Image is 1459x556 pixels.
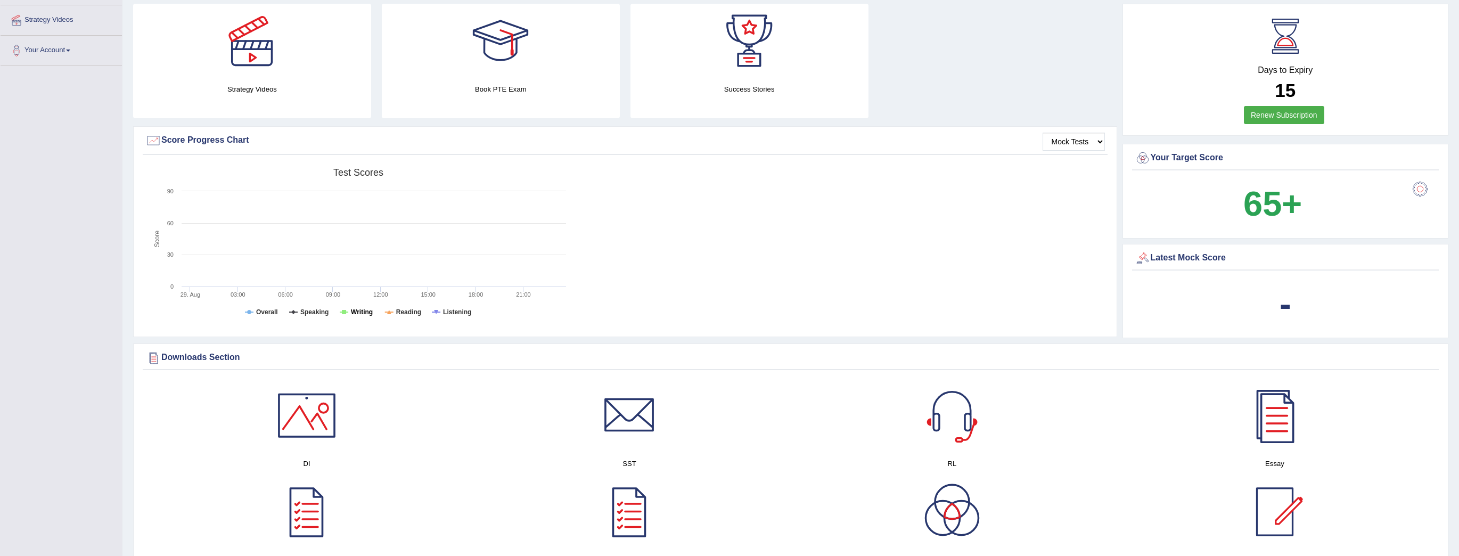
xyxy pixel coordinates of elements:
[167,251,174,258] text: 30
[231,291,245,298] text: 03:00
[1135,66,1437,75] h4: Days to Expiry
[630,84,868,95] h4: Success Stories
[1243,184,1302,223] b: 65+
[333,167,383,178] tspan: Test scores
[1119,458,1431,469] h4: Essay
[133,84,371,95] h4: Strategy Videos
[351,308,373,316] tspan: Writing
[278,291,293,298] text: 06:00
[473,458,785,469] h4: SST
[1,5,122,32] a: Strategy Videos
[373,291,388,298] text: 12:00
[516,291,531,298] text: 21:00
[167,188,174,194] text: 90
[153,231,161,248] tspan: Score
[396,308,421,316] tspan: Reading
[145,350,1436,366] div: Downloads Section
[300,308,329,316] tspan: Speaking
[1275,80,1296,101] b: 15
[1,36,122,62] a: Your Account
[1280,284,1291,323] b: -
[167,220,174,226] text: 60
[1135,150,1437,166] div: Your Target Score
[1244,106,1324,124] a: Renew Subscription
[1135,250,1437,266] div: Latest Mock Score
[796,458,1108,469] h4: RL
[256,308,278,316] tspan: Overall
[181,291,200,298] tspan: 29. Aug
[151,458,463,469] h4: DI
[382,84,620,95] h4: Book PTE Exam
[326,291,341,298] text: 09:00
[421,291,436,298] text: 15:00
[170,283,174,290] text: 0
[145,133,1105,149] div: Score Progress Chart
[443,308,471,316] tspan: Listening
[469,291,483,298] text: 18:00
